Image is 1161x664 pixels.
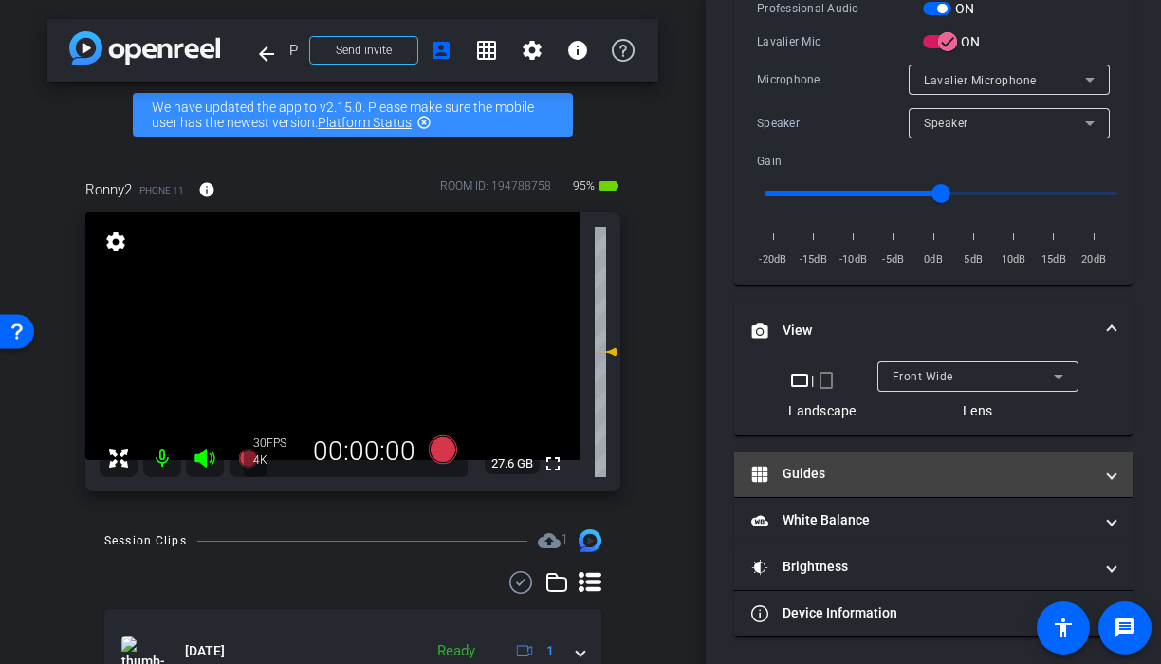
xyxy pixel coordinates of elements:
[521,39,544,62] mat-icon: settings
[1114,617,1136,639] mat-icon: message
[440,177,551,205] div: ROOM ID: 194788758
[797,250,829,269] span: -15dB
[137,183,184,197] span: iPhone 11
[957,32,981,51] label: ON
[566,39,589,62] mat-icon: info
[289,31,298,69] span: PCOC - [PERSON_NAME]
[485,452,540,475] span: 27.6 GB
[69,31,220,65] img: app-logo
[838,250,870,269] span: -10dB
[570,171,598,201] span: 95%
[734,591,1133,636] mat-expansion-panel-header: Device Information
[595,341,617,363] mat-icon: 0 dB
[957,250,989,269] span: 5dB
[542,452,564,475] mat-icon: fullscreen
[788,369,856,392] div: |
[788,401,856,420] div: Landscape
[924,74,1037,87] span: Lavalier Microphone
[428,640,485,662] div: Ready
[255,43,278,65] mat-icon: arrow_back
[102,231,129,253] mat-icon: settings
[917,250,949,269] span: 0dB
[751,510,1093,530] mat-panel-title: White Balance
[538,529,561,552] mat-icon: cloud_upload
[751,321,1093,341] mat-panel-title: View
[757,70,909,89] div: Microphone
[475,39,498,62] mat-icon: grid_on
[757,114,909,133] div: Speaker
[877,250,910,269] span: -5dB
[416,115,432,130] mat-icon: highlight_off
[538,529,568,552] span: Destinations for your clips
[751,603,1093,623] mat-panel-title: Device Information
[85,179,132,200] span: Ronny2
[579,529,601,552] img: Session clips
[198,181,215,198] mat-icon: info
[430,39,452,62] mat-icon: account_box
[757,152,923,171] div: Gain
[133,93,573,137] div: We have updated the app to v2.15.0. Please make sure the mobile user has the newest version.
[561,531,568,548] span: 1
[185,641,225,661] span: [DATE]
[104,531,187,550] div: Session Clips
[734,544,1133,590] mat-expansion-panel-header: Brightness
[1078,250,1110,269] span: 20dB
[998,250,1030,269] span: 10dB
[815,369,838,392] mat-icon: crop_portrait
[788,369,811,392] mat-icon: crop_landscape
[751,557,1093,577] mat-panel-title: Brightness
[924,117,968,130] span: Speaker
[757,250,789,269] span: -20dB
[309,36,418,65] button: Send invite
[734,361,1133,435] div: View
[336,43,392,58] span: Send invite
[751,464,1093,484] mat-panel-title: Guides
[253,452,301,468] div: 4K
[1038,250,1070,269] span: 15dB
[734,301,1133,361] mat-expansion-panel-header: View
[318,115,412,130] a: Platform Status
[734,452,1133,497] mat-expansion-panel-header: Guides
[1052,617,1075,639] mat-icon: accessibility
[253,435,301,451] div: 30
[734,498,1133,544] mat-expansion-panel-header: White Balance
[757,32,923,51] div: Lavalier Mic
[598,175,620,197] mat-icon: battery_std
[301,435,428,468] div: 00:00:00
[267,436,286,450] span: FPS
[546,641,554,661] span: 1
[893,370,953,383] span: Front Wide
